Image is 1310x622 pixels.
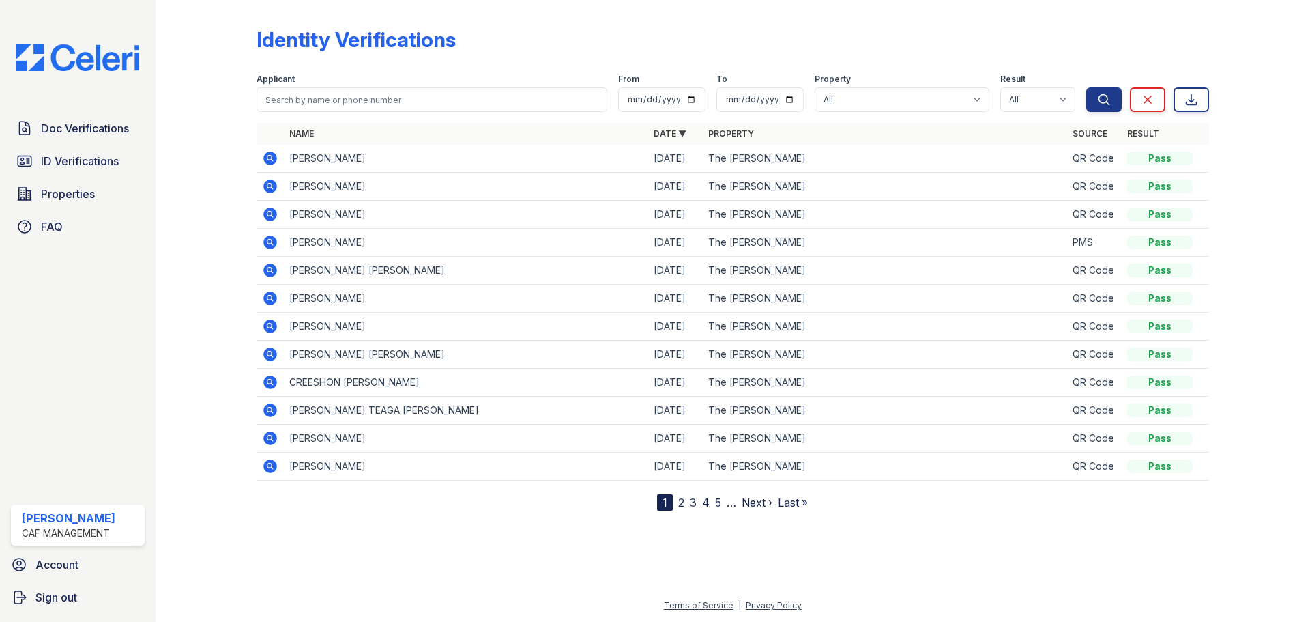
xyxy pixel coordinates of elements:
td: [PERSON_NAME] TEAGA [PERSON_NAME] [284,397,648,425]
td: [PERSON_NAME] [284,313,648,341]
a: 5 [715,496,721,509]
a: Property [708,128,754,139]
td: [PERSON_NAME] [284,229,648,257]
a: Doc Verifications [11,115,145,142]
a: Result [1127,128,1159,139]
td: [DATE] [648,257,703,285]
td: [DATE] [648,145,703,173]
td: QR Code [1067,425,1122,453]
td: The [PERSON_NAME] [703,285,1067,313]
td: The [PERSON_NAME] [703,229,1067,257]
td: QR Code [1067,145,1122,173]
span: Account [35,556,78,573]
label: From [618,74,639,85]
a: Properties [11,180,145,208]
td: QR Code [1067,369,1122,397]
span: FAQ [41,218,63,235]
td: QR Code [1067,201,1122,229]
div: [PERSON_NAME] [22,510,115,526]
a: 3 [690,496,697,509]
td: [DATE] [648,201,703,229]
td: [PERSON_NAME] [284,201,648,229]
td: [PERSON_NAME] [PERSON_NAME] [284,257,648,285]
td: [DATE] [648,453,703,481]
div: Pass [1127,404,1193,417]
div: Pass [1127,348,1193,361]
td: The [PERSON_NAME] [703,341,1067,369]
div: Pass [1127,152,1193,165]
div: 1 [657,494,673,511]
td: [DATE] [648,285,703,313]
div: Pass [1127,292,1193,305]
td: [DATE] [648,313,703,341]
a: Source [1073,128,1107,139]
td: [PERSON_NAME] [284,425,648,453]
td: The [PERSON_NAME] [703,425,1067,453]
td: The [PERSON_NAME] [703,257,1067,285]
div: Pass [1127,264,1193,277]
label: To [716,74,727,85]
a: FAQ [11,213,145,240]
div: Pass [1127,460,1193,473]
div: | [738,600,741,610]
td: [PERSON_NAME] [PERSON_NAME] [284,341,648,369]
div: CAF Management [22,526,115,540]
td: QR Code [1067,285,1122,313]
td: The [PERSON_NAME] [703,313,1067,341]
a: Terms of Service [664,600,733,610]
td: QR Code [1067,453,1122,481]
div: Pass [1127,376,1193,389]
a: Last » [778,496,808,509]
div: Pass [1127,208,1193,221]
td: [DATE] [648,229,703,257]
div: Pass [1127,180,1193,193]
td: QR Code [1067,313,1122,341]
label: Property [815,74,851,85]
a: Name [289,128,314,139]
td: [DATE] [648,173,703,201]
a: ID Verifications [11,147,145,175]
td: QR Code [1067,257,1122,285]
td: PMS [1067,229,1122,257]
a: Sign out [5,584,150,611]
td: The [PERSON_NAME] [703,397,1067,425]
a: Date ▼ [654,128,686,139]
td: [DATE] [648,397,703,425]
td: CREESHON [PERSON_NAME] [284,369,648,397]
div: Identity Verifications [257,27,456,52]
td: The [PERSON_NAME] [703,453,1067,481]
td: [PERSON_NAME] [284,145,648,173]
a: 2 [678,496,684,509]
td: QR Code [1067,397,1122,425]
a: Account [5,551,150,578]
td: [PERSON_NAME] [284,285,648,313]
td: [PERSON_NAME] [284,173,648,201]
a: Privacy Policy [746,600,802,610]
td: [DATE] [648,425,703,453]
div: Pass [1127,432,1193,445]
div: Pass [1127,236,1193,249]
td: [PERSON_NAME] [284,453,648,481]
span: Doc Verifications [41,120,129,137]
td: [DATE] [648,369,703,397]
td: The [PERSON_NAME] [703,173,1067,201]
td: QR Code [1067,173,1122,201]
td: QR Code [1067,341,1122,369]
td: The [PERSON_NAME] [703,145,1067,173]
a: Next › [742,496,772,509]
td: [DATE] [648,341,703,369]
span: … [727,494,736,511]
a: 4 [702,496,710,509]
img: CE_Logo_Blue-a8612792a0a2168367f1c8372b55b34899dd931a85d93a1a3d3e32e68fde9ad4.png [5,44,150,71]
span: Sign out [35,589,77,606]
input: Search by name or phone number [257,87,607,112]
label: Applicant [257,74,295,85]
td: The [PERSON_NAME] [703,201,1067,229]
div: Pass [1127,320,1193,333]
label: Result [1000,74,1025,85]
span: ID Verifications [41,153,119,169]
span: Properties [41,186,95,202]
td: The [PERSON_NAME] [703,369,1067,397]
